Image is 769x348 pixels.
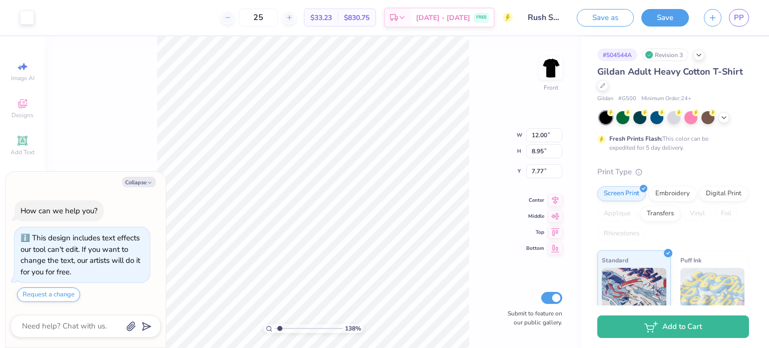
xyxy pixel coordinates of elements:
[683,206,711,221] div: Vinyl
[11,74,35,82] span: Image AI
[544,83,558,92] div: Front
[602,255,628,265] span: Standard
[577,9,634,27] button: Save as
[597,49,637,61] div: # 504544A
[680,268,745,318] img: Puff Ink
[21,233,140,277] div: This design includes text effects our tool can't edit. If you want to change the text, our artist...
[597,226,646,241] div: Rhinestones
[642,49,688,61] div: Revision 3
[597,66,743,78] span: Gildan Adult Heavy Cotton T-Shirt
[640,206,680,221] div: Transfers
[734,12,744,24] span: PP
[526,197,544,204] span: Center
[597,166,749,178] div: Print Type
[502,309,562,327] label: Submit to feature on our public gallery.
[641,95,691,103] span: Minimum Order: 24 +
[344,13,369,23] span: $830.75
[239,9,278,27] input: – –
[597,95,613,103] span: Gildan
[597,315,749,338] button: Add to Cart
[597,206,637,221] div: Applique
[476,14,487,21] span: FREE
[541,58,561,78] img: Front
[12,111,34,119] span: Designs
[649,186,696,201] div: Embroidery
[680,255,701,265] span: Puff Ink
[520,8,569,28] input: Untitled Design
[526,229,544,236] span: Top
[310,13,332,23] span: $33.23
[609,135,662,143] strong: Fresh Prints Flash:
[597,186,646,201] div: Screen Print
[714,206,738,221] div: Foil
[602,268,666,318] img: Standard
[641,9,689,27] button: Save
[609,134,732,152] div: This color can be expedited for 5 day delivery.
[526,213,544,220] span: Middle
[345,324,361,333] span: 138 %
[17,287,80,302] button: Request a change
[618,95,636,103] span: # G500
[729,9,749,27] a: PP
[11,148,35,156] span: Add Text
[699,186,748,201] div: Digital Print
[122,177,156,187] button: Collapse
[21,206,98,216] div: How can we help you?
[416,13,470,23] span: [DATE] - [DATE]
[526,245,544,252] span: Bottom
